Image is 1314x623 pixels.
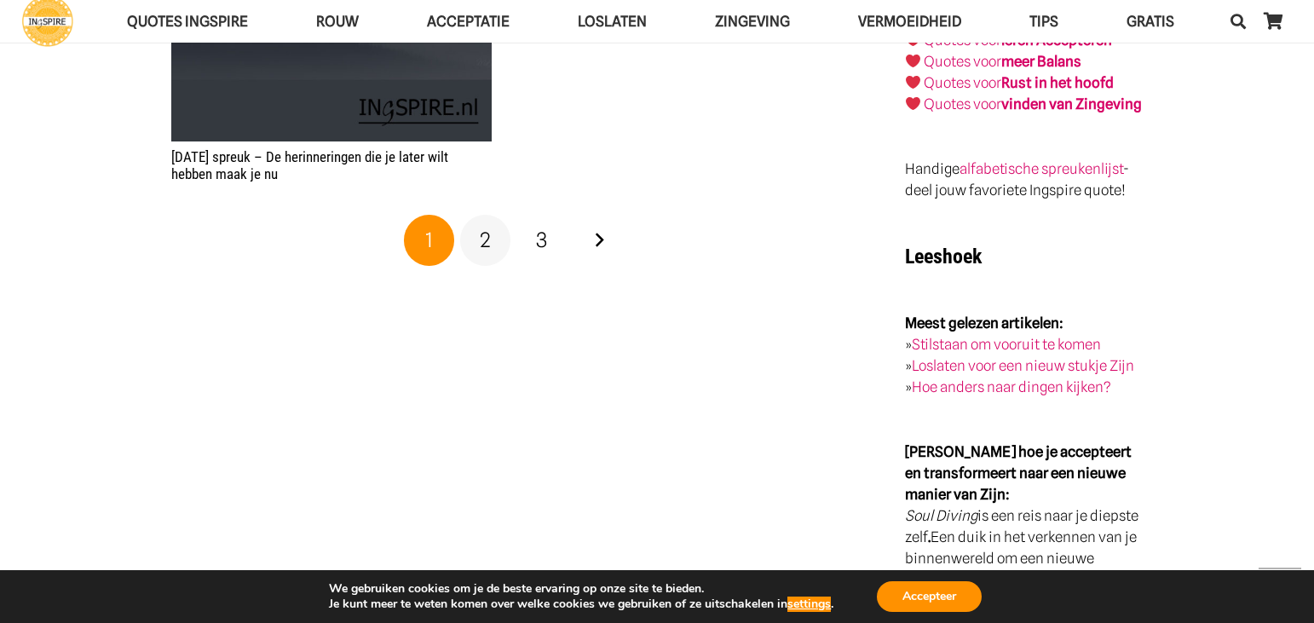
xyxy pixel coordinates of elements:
[905,507,977,524] em: Soul Diving
[924,74,1114,91] a: Quotes voorRust in het hoofd
[924,32,1001,49] a: Quotes voor
[1259,568,1301,610] a: Terug naar top
[171,148,448,182] a: [DATE] spreuk – De herinneringen die je later wilt hebben maak je nu
[858,13,961,30] span: VERMOEIDHEID
[536,228,547,252] span: 3
[425,228,433,252] span: 1
[960,160,1123,177] a: alfabetische spreukenlijst
[1001,32,1112,49] a: leren Accepteren
[906,54,920,68] img: ❤
[905,313,1143,398] p: » » »
[329,581,833,597] p: We gebruiken cookies om je de beste ervaring op onze site te bieden.
[1029,13,1058,30] span: TIPS
[912,336,1101,353] a: Stilstaan om vooruit te komen
[715,13,790,30] span: Zingeving
[912,378,1111,395] a: Hoe anders naar dingen kijken?
[480,228,491,252] span: 2
[924,95,1142,112] a: Quotes voorvinden van Zingeving
[906,75,920,89] img: ❤
[787,597,831,612] button: settings
[1001,53,1081,70] strong: meer Balans
[1127,13,1174,30] span: GRATIS
[427,13,510,30] span: Acceptatie
[460,215,511,266] a: Pagina 2
[906,96,920,111] img: ❤
[329,597,833,612] p: Je kunt meer te weten komen over welke cookies we gebruiken of ze uitschakelen in .
[516,215,568,266] a: Pagina 3
[1001,74,1114,91] strong: Rust in het hoofd
[877,581,982,612] button: Accepteer
[912,357,1134,374] a: Loslaten voor een nieuw stukje Zijn
[928,528,931,545] strong: .
[905,159,1143,201] p: Handige - deel jouw favoriete Ingspire quote!
[905,443,1132,503] strong: [PERSON_NAME] hoe je accepteert en transformeert naar een nieuwe manier van Zijn:
[404,215,455,266] span: Pagina 1
[578,13,647,30] span: Loslaten
[127,13,248,30] span: QUOTES INGSPIRE
[316,13,359,30] span: ROUW
[905,314,1063,332] strong: Meest gelezen artikelen:
[905,245,982,268] strong: Leeshoek
[1001,95,1142,112] strong: vinden van Zingeving
[924,53,1081,70] a: Quotes voormeer Balans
